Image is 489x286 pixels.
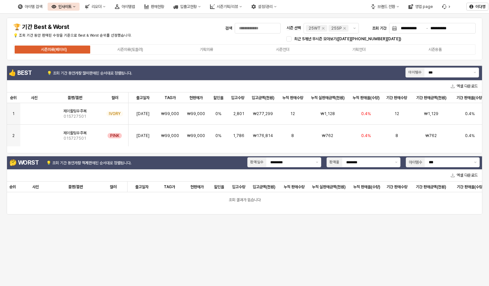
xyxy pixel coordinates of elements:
[415,4,433,9] div: 영업 page
[351,23,359,33] button: 제안 사항 표시
[12,111,15,116] span: 1
[250,159,264,165] div: 판매일수
[386,184,407,190] span: 기간 판매수량
[367,3,403,11] button: 브랜드 전환
[111,3,139,11] button: 아이템맵
[404,3,437,11] button: 영업 page
[215,111,221,116] span: 0%
[253,111,273,116] span: ₩277,299
[377,4,395,9] div: 브랜드 전환
[321,111,335,116] span: ₩1,128
[64,114,86,119] span: 01S727501
[352,47,366,52] div: 기획언더
[83,71,89,75] strong: 많이
[466,3,488,11] button: 이다영
[47,70,163,76] p: 💡 조회 기간 동안 판매된 순서대로 정렬됩니다.
[82,161,89,165] strong: 적게
[276,47,289,52] div: 시즌언더
[294,37,401,41] span: 최근 5개년 무시즌 모아보기([DATE][PHONE_NUMBER][DATE])
[233,133,244,138] span: 1,786
[110,184,117,190] span: 컬러
[247,3,281,11] button: 설정/관리
[428,47,442,52] div: 시즌용품
[13,24,125,30] h4: 🏆 기간 Best & Worst
[75,71,82,75] strong: 가장
[164,184,175,190] span: TAG가
[135,184,148,190] span: 출고일자
[9,70,46,76] h4: 👍 BEST
[372,26,386,31] span: 조회 기간
[16,47,92,53] label: 시즌의류(베이비)
[190,184,204,190] span: 현판매가
[217,4,238,9] div: 시즌기획/리뷰
[291,133,294,138] span: 8
[331,25,342,32] div: 25SP
[448,82,480,90] button: 엑셀 다운로드
[322,27,325,30] div: Remove 25WT
[215,133,221,138] span: 0%
[330,159,340,165] div: 판매율
[136,111,149,116] span: [DATE]
[284,184,305,190] span: 누적 판매수량
[41,47,67,52] div: 시즌의류(베이비)
[187,111,205,116] span: ₩99,000
[361,111,371,116] span: 0.4%
[58,4,72,9] div: 인사이트
[92,4,102,9] div: 리오더
[395,133,398,138] span: 8
[309,25,321,32] div: 25WT
[425,133,437,138] span: ₩762
[392,158,400,167] button: 제안 사항 표시
[245,47,321,53] label: 시즌언더
[253,133,273,138] span: ₩176,814
[214,184,224,190] span: 할인율
[63,108,87,114] span: 제이퀼팅우주복
[311,95,345,100] span: 누적 실판매금액(천원)
[231,95,244,100] span: 입고수량
[322,133,333,138] span: ₩762
[110,133,119,138] span: PINK
[409,159,422,165] div: 아이템수
[92,47,168,53] label: 시즌의류(토들러)
[456,95,483,100] span: 기간 판매율(수량)
[169,3,205,11] button: 입출고현황
[180,4,197,9] div: 입출고현황
[109,111,121,116] span: IVORY
[48,3,80,11] button: 인사이트
[10,95,17,100] span: 순위
[12,133,15,138] span: 2
[136,95,149,100] span: 출고일자
[25,4,42,9] div: 아이템 검색
[321,47,397,53] label: 기획언더
[7,192,482,208] div: 조회 결과가 없습니다
[117,47,143,52] div: 시즌의류(토들러)
[68,184,83,190] span: 품명/품번
[161,111,179,116] span: ₩99,000
[416,95,446,100] span: 기간 판매금액(천원)
[206,3,246,11] div: 시즌기획/리뷰
[343,27,346,30] div: Remove 25SP
[63,130,87,136] span: 제이퀼팅우주복
[457,184,484,190] span: 기간 판매율(수량)
[471,158,479,167] button: 제안 사항 표시
[233,111,244,116] span: 2,801
[353,95,379,100] span: 누적 판매율(수량)
[471,68,479,77] button: 제안 사항 표시
[46,160,162,166] p: 💡 조회 기간 동안 판매된 순서대로 정렬됩니다.
[313,158,321,167] button: 제안 사항 표시
[81,3,110,11] div: 리오더
[312,184,346,190] span: 누적 실판매금액(천원)
[14,3,46,11] div: 아이템 검색
[438,3,455,11] div: 버그 제보 및 기능 개선 요청
[112,95,118,100] span: 컬러
[353,184,380,190] span: 누적 판매율(수량)
[164,95,176,100] span: TAG가
[258,4,273,9] div: 설정/관리
[465,133,475,138] span: 0.4%
[213,95,223,100] span: 할인율
[140,3,168,11] button: 판매현황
